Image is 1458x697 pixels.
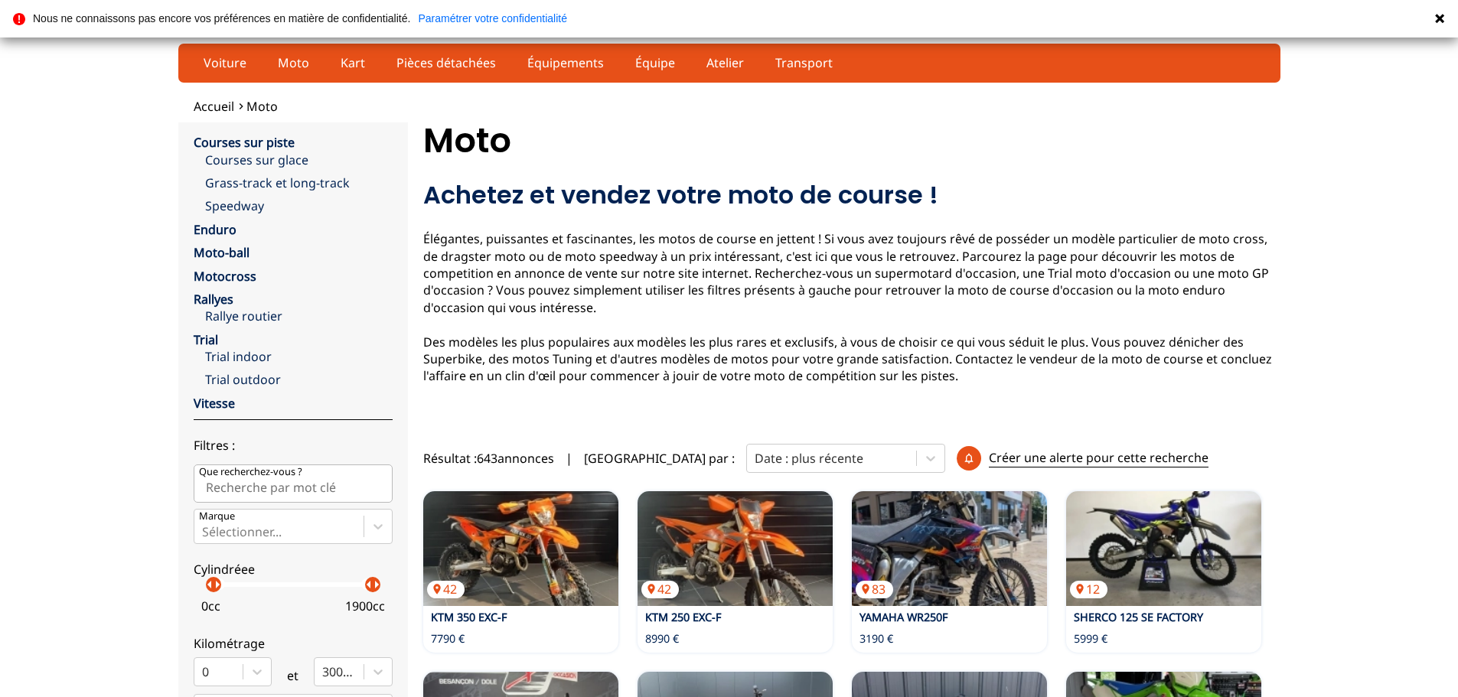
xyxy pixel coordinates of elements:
[345,598,385,614] p: 1900 cc
[1074,631,1107,647] p: 5999 €
[1066,491,1261,606] a: SHERCO 125 SE FACTORY12
[199,510,235,523] p: Marque
[765,50,843,76] a: Transport
[387,50,506,76] a: Pièces détachées
[566,450,572,467] span: |
[638,491,833,606] a: KTM 250 EXC-F42
[205,348,393,365] a: Trial indoor
[696,50,754,76] a: Atelier
[205,151,393,168] a: Courses sur glace
[638,491,833,606] img: KTM 250 EXC-F
[856,581,893,598] p: 83
[427,581,465,598] p: 42
[322,665,325,679] input: 300000
[641,581,679,598] p: 42
[199,465,302,479] p: Que recherchez-vous ?
[205,197,393,214] a: Speedway
[360,575,378,594] p: arrow_left
[418,13,567,24] a: Paramétrer votre confidentialité
[194,331,218,348] a: Trial
[194,395,235,412] a: Vitesse
[859,631,893,647] p: 3190 €
[194,291,233,308] a: Rallyes
[205,371,393,388] a: Trial outdoor
[989,449,1208,467] p: Créer une alerte pour cette recherche
[645,610,721,624] a: KTM 250 EXC-F
[201,575,219,594] p: arrow_left
[625,50,685,76] a: Équipe
[852,491,1047,606] a: YAMAHA WR250F83
[852,491,1047,606] img: YAMAHA WR250F
[194,221,236,238] a: Enduro
[423,122,1280,159] h1: Moto
[194,50,256,76] a: Voiture
[33,13,410,24] p: Nous ne connaissons pas encore vos préférences en matière de confidentialité.
[194,437,393,454] p: Filtres :
[1074,610,1203,624] a: SHERCO 125 SE FACTORY
[423,491,618,606] a: KTM 350 EXC-F42
[194,561,393,578] p: Cylindréee
[645,631,679,647] p: 8990 €
[194,635,393,652] p: Kilométrage
[1070,581,1107,598] p: 12
[859,610,948,624] a: YAMAHA WR250F
[202,665,205,679] input: 0
[205,174,393,191] a: Grass-track et long-track
[431,631,465,647] p: 7790 €
[246,98,278,115] a: Moto
[517,50,614,76] a: Équipements
[331,50,375,76] a: Kart
[423,491,618,606] img: KTM 350 EXC-F
[431,610,507,624] a: KTM 350 EXC-F
[268,50,319,76] a: Moto
[1066,491,1261,606] img: SHERCO 125 SE FACTORY
[584,450,735,467] p: [GEOGRAPHIC_DATA] par :
[205,308,393,324] a: Rallye routier
[194,98,234,115] a: Accueil
[201,598,220,614] p: 0 cc
[194,134,295,151] a: Courses sur piste
[367,575,386,594] p: arrow_right
[194,268,256,285] a: Motocross
[202,525,205,539] input: MarqueSélectionner...
[423,180,1280,210] h2: Achetez et vendez votre moto de course !
[423,230,1280,385] p: Élégantes, puissantes et fascinantes, les motos de course en jettent ! Si vous avez toujours rêvé...
[423,450,554,467] span: Résultat : 643 annonces
[287,667,298,684] p: et
[208,575,227,594] p: arrow_right
[194,244,250,261] a: Moto-ball
[194,464,393,503] input: Que recherchez-vous ?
